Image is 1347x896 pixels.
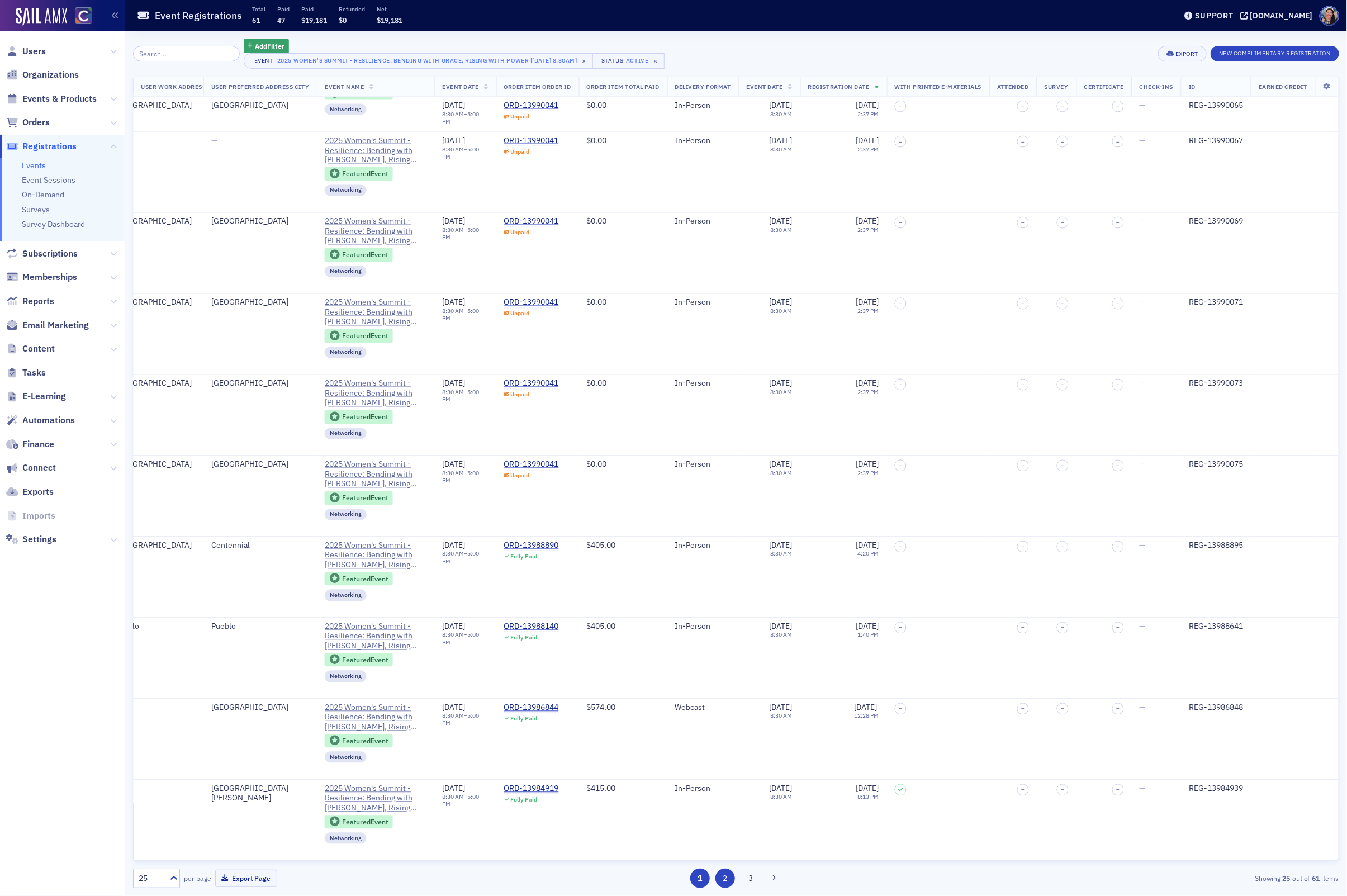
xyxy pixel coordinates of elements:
button: Export Page [215,870,277,887]
div: In-Person [675,541,731,551]
div: Centennial [211,541,309,551]
button: Export [1158,46,1207,61]
span: Order Item Total Paid [587,83,660,91]
span: — [1140,622,1146,632]
div: [GEOGRAPHIC_DATA] [115,541,196,551]
time: 2:37 PM [858,470,879,477]
span: Profile [1320,6,1339,26]
div: Featured Event [325,491,393,505]
span: Orders [22,116,50,129]
span: Delivery Format [675,83,731,91]
span: 2025 Women's Summit - Resilience: Bending with Grace, Rising with Power [325,703,426,733]
span: [DATE] [856,297,879,307]
span: User Preferred Address City [211,83,309,91]
span: [DATE] [770,378,793,388]
button: AddFilter [244,39,290,53]
span: [DATE] [442,378,465,388]
span: 2025 Women's Summit - Resilience: Bending with Grace, Rising with Power [325,217,426,246]
time: 8:30 AM [442,470,464,477]
div: Featured Event [325,167,393,181]
span: Survey [1045,83,1069,91]
a: Organizations [6,69,79,81]
span: Reports [22,295,54,307]
div: ORD-13988890 [504,541,559,551]
div: REG-13990069 [1189,217,1243,227]
div: In-Person [675,136,731,146]
a: Event Sessions [22,175,75,185]
span: – [1021,103,1025,110]
span: – [899,103,903,110]
span: 2025 Women's Summit - Resilience: Bending with Grace, Rising with Power [325,541,426,571]
a: 2025 Women's Summit - Resilience: Bending with [PERSON_NAME], Rising with Power [325,784,426,814]
div: Unpaid [510,113,529,120]
time: 8:30 AM [771,226,793,234]
span: — [1140,459,1146,470]
a: 2025 Women's Summit - Resilience: Bending with [PERSON_NAME], Rising with Power [325,298,426,328]
span: – [1116,382,1120,388]
div: In-Person [675,460,731,470]
span: – [1021,301,1025,307]
button: Event2025 Women's Summit - Resilience: Bending with Grace, Rising with Power [[DATE] 8:30am]× [244,53,594,69]
span: — [1140,297,1146,307]
span: — [1140,100,1146,110]
time: 2:37 PM [858,226,879,234]
div: 2025 Women's Summit - Resilience: Bending with Grace, Rising with Power [[DATE] 8:30am] [277,55,577,66]
a: ORD-13990041 [504,217,559,227]
span: [DATE] [856,135,879,145]
span: E-Learning [22,390,66,402]
span: Event Name [325,83,364,91]
a: Email Marketing [6,319,89,331]
div: – [442,110,488,125]
span: Settings [22,533,56,546]
span: [DATE] [770,622,793,632]
span: Event Date [442,83,478,91]
a: ORD-13990041 [504,298,559,308]
div: REG-13990073 [1189,379,1243,389]
a: Connect [6,462,56,474]
time: 5:00 PM [442,226,479,241]
div: [GEOGRAPHIC_DATA] [115,298,196,308]
a: 2025 Women's Summit - Resilience: Bending with [PERSON_NAME], Rising with Power [325,703,426,733]
time: 8:30 AM [771,388,793,396]
time: 8:30 AM [771,110,793,117]
div: REG-13990065 [1189,101,1243,111]
a: Automations [6,414,75,426]
span: [DATE] [442,100,465,110]
a: ORD-13990041 [504,460,559,470]
time: 8:30 AM [771,307,793,315]
div: [GEOGRAPHIC_DATA] [115,217,196,227]
a: 2025 Women's Summit - Resilience: Bending with [PERSON_NAME], Rising with Power [325,136,426,165]
span: [DATE] [856,216,879,226]
span: – [1061,220,1064,226]
span: [DATE] [770,216,793,226]
button: 1 [690,869,710,888]
span: $0.00 [587,297,607,307]
span: Check-Ins [1140,83,1174,91]
p: Total [252,5,265,13]
span: — [1140,135,1146,145]
label: per page [184,873,211,883]
a: ORD-13986844 [504,703,559,713]
span: – [899,382,903,388]
span: [DATE] [856,622,879,632]
div: Networking [325,185,367,196]
time: 5:00 PM [442,145,479,160]
div: Support [1195,11,1234,21]
a: Survey Dashboard [22,219,85,229]
a: ORD-13984919 [504,784,559,794]
span: [DATE] [856,459,879,470]
span: – [1116,544,1120,551]
time: 8:30 AM [771,145,793,153]
div: [GEOGRAPHIC_DATA] [115,379,196,389]
div: [GEOGRAPHIC_DATA] [211,101,309,111]
span: – [1116,103,1120,110]
div: ORD-13990041 [504,136,559,146]
a: On-Demand [22,189,64,200]
a: 2025 Women's Summit - Resilience: Bending with [PERSON_NAME], Rising with Power [325,460,426,490]
a: Events [22,160,46,170]
div: In-Person [675,101,731,111]
img: SailAMX [75,7,92,25]
div: [GEOGRAPHIC_DATA] [211,460,309,470]
span: Content [22,343,55,355]
span: 47 [277,16,285,25]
